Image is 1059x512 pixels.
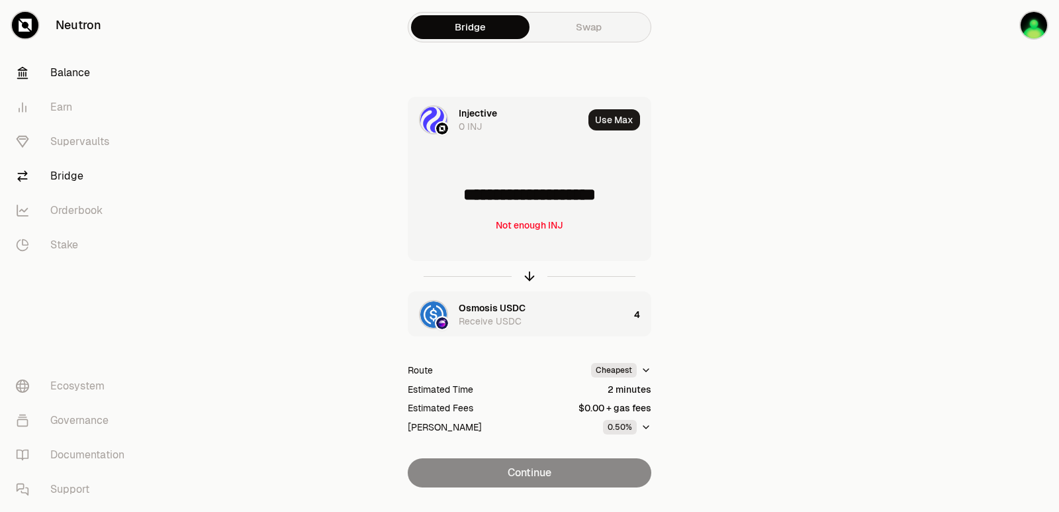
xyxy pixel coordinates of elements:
[5,56,143,90] a: Balance
[411,15,529,39] a: Bridge
[603,420,637,435] div: 0.50%
[408,383,473,396] div: Estimated Time
[5,369,143,403] a: Ecosystem
[408,292,629,337] div: USDC LogoOsmosis LogoOsmosis USDCReceive USDC
[5,438,143,472] a: Documentation
[408,364,433,377] div: Route
[459,107,497,120] div: Injective
[420,107,447,133] img: INJ Logo
[578,401,651,415] div: $0.00 + gas fees
[608,383,651,396] div: 2 minutes
[1021,12,1047,38] img: sandy mercy
[591,363,637,378] div: Cheapest
[5,403,143,438] a: Governance
[588,109,640,130] button: Use Max
[436,317,448,329] img: Osmosis Logo
[408,401,473,415] div: Estimated Fees
[603,420,651,435] button: 0.50%
[591,363,651,378] button: Cheapest
[634,292,651,337] div: 4
[5,228,143,262] a: Stake
[408,97,583,142] div: INJ LogoNeutron LogoInjective0 INJ
[5,193,143,228] a: Orderbook
[5,90,143,125] a: Earn
[496,219,563,232] div: Not enough INJ
[529,15,648,39] a: Swap
[459,120,482,133] div: 0 INJ
[5,125,143,159] a: Supervaults
[436,123,448,134] img: Neutron Logo
[459,301,526,315] div: Osmosis USDC
[5,159,143,193] a: Bridge
[5,472,143,507] a: Support
[420,301,447,328] img: USDC Logo
[408,421,482,434] div: [PERSON_NAME]
[459,315,522,328] div: Receive USDC
[408,292,651,337] button: USDC LogoOsmosis LogoOsmosis USDCReceive USDC4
